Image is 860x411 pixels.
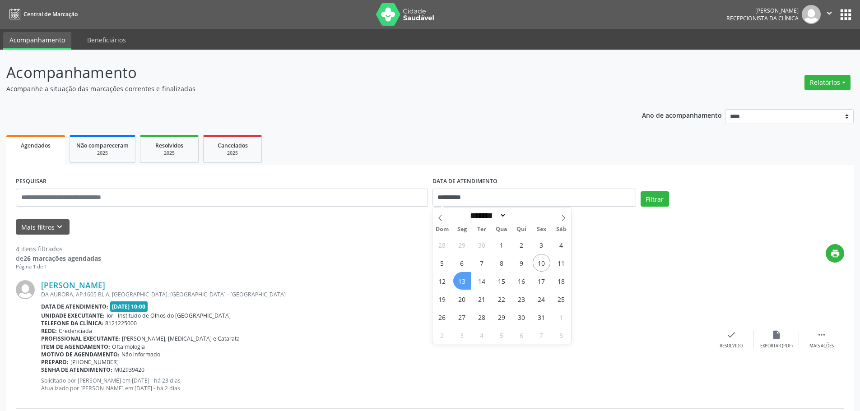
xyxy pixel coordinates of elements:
a: Acompanhamento [3,32,71,50]
b: Rede: [41,327,57,335]
i:  [824,8,834,18]
button: apps [838,7,854,23]
span: Ter [472,226,492,232]
a: Central de Marcação [6,7,78,22]
div: Página 1 de 1 [16,263,101,271]
span: Outubro 1, 2025 [493,236,511,254]
span: Setembro 29, 2025 [453,236,471,254]
span: Novembro 2, 2025 [433,326,451,344]
div: de [16,254,101,263]
button: Mais filtroskeyboard_arrow_down [16,219,70,235]
b: Motivo de agendamento: [41,351,120,358]
b: Profissional executante: [41,335,120,342]
span: Outubro 11, 2025 [553,254,570,272]
button:  [821,5,838,24]
div: 2025 [76,150,129,157]
span: Outubro 4, 2025 [553,236,570,254]
span: Oftalmologia [112,343,145,351]
b: Item de agendamento: [41,343,110,351]
span: Novembro 5, 2025 [493,326,511,344]
span: Não compareceram [76,142,129,149]
span: Outubro 26, 2025 [433,308,451,326]
span: Recepcionista da clínica [726,14,799,22]
span: Novembro 3, 2025 [453,326,471,344]
i: print [830,249,840,259]
span: Outubro 27, 2025 [453,308,471,326]
div: Mais ações [809,343,834,349]
input: Year [507,211,536,220]
button: print [826,244,844,263]
span: Outubro 5, 2025 [433,254,451,272]
span: Outubro 23, 2025 [513,290,530,308]
span: [PERSON_NAME], [MEDICAL_DATA] e Catarata [122,335,240,342]
i: insert_drive_file [772,330,781,340]
b: Senha de atendimento: [41,366,112,374]
button: Filtrar [641,191,669,207]
select: Month [467,211,507,220]
p: Acompanhe a situação das marcações correntes e finalizadas [6,84,600,93]
span: Outubro 18, 2025 [553,272,570,290]
div: 2025 [210,150,255,157]
span: Dom [432,226,452,232]
div: 4 itens filtrados [16,244,101,254]
span: Outubro 24, 2025 [533,290,550,308]
span: Novembro 7, 2025 [533,326,550,344]
b: Telefone da clínica: [41,319,103,327]
span: Outubro 2, 2025 [513,236,530,254]
span: Outubro 15, 2025 [493,272,511,290]
div: [PERSON_NAME] [726,7,799,14]
span: Outubro 19, 2025 [433,290,451,308]
i: check [726,330,736,340]
span: Não informado [121,351,160,358]
span: Outubro 16, 2025 [513,272,530,290]
i: keyboard_arrow_down [55,222,65,232]
p: Solicitado por [PERSON_NAME] em [DATE] - há 23 dias Atualizado por [PERSON_NAME] em [DATE] - há 2... [41,377,709,392]
span: Sáb [551,226,571,232]
img: img [802,5,821,24]
span: Outubro 13, 2025 [453,272,471,290]
span: Novembro 8, 2025 [553,326,570,344]
span: Novembro 6, 2025 [513,326,530,344]
span: Outubro 14, 2025 [473,272,491,290]
a: [PERSON_NAME] [41,280,105,290]
span: Qua [492,226,511,232]
span: Outubro 28, 2025 [473,308,491,326]
span: Setembro 30, 2025 [473,236,491,254]
span: Novembro 4, 2025 [473,326,491,344]
span: Outubro 6, 2025 [453,254,471,272]
div: Resolvido [720,343,743,349]
strong: 26 marcações agendadas [23,254,101,263]
span: [DATE] 10:00 [110,301,148,312]
span: Setembro 28, 2025 [433,236,451,254]
span: Outubro 17, 2025 [533,272,550,290]
span: Seg [452,226,472,232]
span: Ior - Institudo de Olhos do [GEOGRAPHIC_DATA] [107,312,231,319]
span: Outubro 22, 2025 [493,290,511,308]
b: Data de atendimento: [41,303,108,310]
span: Outubro 21, 2025 [473,290,491,308]
div: DA AURORA, AP.1605 BL.A, [GEOGRAPHIC_DATA], [GEOGRAPHIC_DATA] - [GEOGRAPHIC_DATA] [41,291,709,298]
span: Central de Marcação [23,10,78,18]
span: [PHONE_NUMBER] [70,358,119,366]
span: Resolvidos [155,142,183,149]
button: Relatórios [804,75,851,90]
span: Outubro 10, 2025 [533,254,550,272]
span: Outubro 20, 2025 [453,290,471,308]
div: 2025 [147,150,192,157]
span: Outubro 31, 2025 [533,308,550,326]
img: img [16,280,35,299]
span: Cancelados [218,142,248,149]
span: Sex [531,226,551,232]
a: Beneficiários [81,32,132,48]
span: Outubro 29, 2025 [493,308,511,326]
span: Agendados [21,142,51,149]
span: Outubro 25, 2025 [553,290,570,308]
span: Outubro 9, 2025 [513,254,530,272]
span: Outubro 7, 2025 [473,254,491,272]
i:  [817,330,827,340]
label: DATA DE ATENDIMENTO [432,175,497,189]
div: Exportar (PDF) [760,343,793,349]
b: Unidade executante: [41,312,105,319]
span: Outubro 12, 2025 [433,272,451,290]
span: Outubro 3, 2025 [533,236,550,254]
